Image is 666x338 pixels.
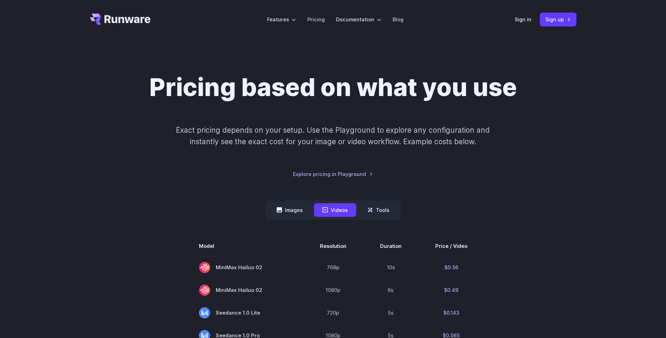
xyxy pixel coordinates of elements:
[293,170,373,178] a: Explore pricing in Playground
[268,203,311,217] button: Images
[199,262,286,273] span: MiniMax Hailuo 02
[149,73,517,102] h1: Pricing based on what you use
[182,236,303,256] th: Model
[418,236,484,256] th: Price / Video
[267,15,296,23] label: Features
[307,15,325,23] a: Pricing
[418,279,484,301] td: $0.49
[363,256,418,279] td: 10s
[359,203,398,217] button: Tools
[303,301,363,324] td: 720p
[418,301,484,324] td: $0.143
[363,236,418,256] th: Duration
[163,124,503,148] p: Exact pricing depends on your setup. Use the Playground to explore any configuration and instantl...
[363,301,418,324] td: 5s
[303,236,363,256] th: Resolution
[540,13,577,26] a: Sign up
[199,307,286,318] span: Seedance 1.0 Lite
[515,15,531,23] a: Sign in
[199,285,286,296] span: MiniMax Hailuo 02
[90,14,151,25] a: Go to /
[418,256,484,279] td: $0.56
[336,15,381,23] label: Documentation
[303,279,363,301] td: 1080p
[303,256,363,279] td: 768p
[363,279,418,301] td: 6s
[314,203,356,217] button: Videos
[393,15,403,23] a: Blog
